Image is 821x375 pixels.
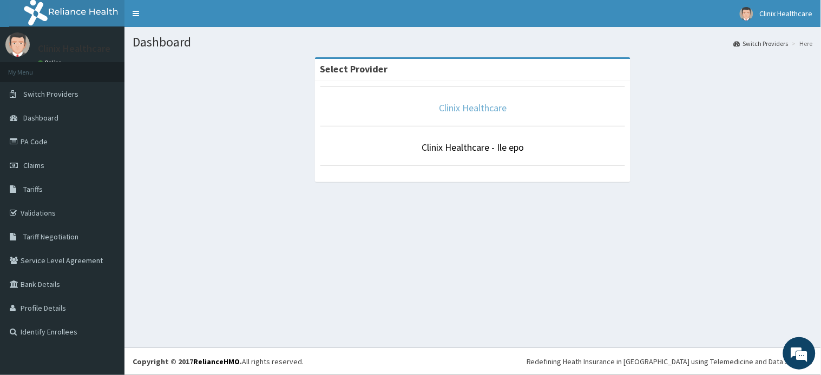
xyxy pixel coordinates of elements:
img: User Image [740,7,753,21]
img: User Image [5,32,30,57]
span: Claims [23,160,44,170]
div: Minimize live chat window [178,5,203,31]
strong: Copyright © 2017 . [133,357,242,366]
span: Switch Providers [23,89,78,99]
div: Chat with us now [56,61,182,75]
span: Clinix Healthcare [760,9,813,18]
span: Tariff Negotiation [23,232,78,242]
a: RelianceHMO [193,357,240,366]
li: Here [790,39,813,48]
img: d_794563401_company_1708531726252_794563401 [20,54,44,81]
p: Clinix Healthcare [38,44,110,53]
a: Online [38,59,64,66]
a: Clinix Healthcare - Ile epo [422,141,524,153]
span: Dashboard [23,113,58,123]
a: Switch Providers [734,39,789,48]
textarea: Type your message and hit 'Enter' [5,256,206,293]
div: Redefining Heath Insurance in [GEOGRAPHIC_DATA] using Telemedicine and Data Science! [527,356,813,367]
span: We're online! [63,116,149,225]
strong: Select Provider [320,63,388,75]
a: Clinix Healthcare [439,102,507,114]
footer: All rights reserved. [124,347,821,375]
span: Tariffs [23,184,43,194]
h1: Dashboard [133,35,813,49]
